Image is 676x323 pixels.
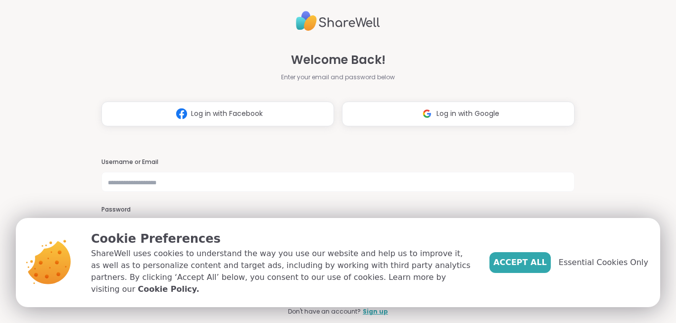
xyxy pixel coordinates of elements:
img: ShareWell Logomark [172,105,191,123]
span: Enter your email and password below [281,73,395,82]
a: Sign up [363,307,388,316]
span: Accept All [493,257,547,269]
h3: Password [101,206,575,214]
button: Log in with Facebook [101,102,334,126]
p: ShareWell uses cookies to understand the way you use our website and help us to improve it, as we... [91,248,474,295]
a: Cookie Policy. [138,283,199,295]
span: Essential Cookies Only [559,257,648,269]
img: ShareWell Logo [296,7,380,35]
span: Log in with Facebook [191,108,263,119]
h3: Username or Email [101,158,575,166]
span: Log in with Google [436,108,499,119]
button: Accept All [489,252,551,273]
p: Cookie Preferences [91,230,474,248]
span: Welcome Back! [291,51,386,69]
img: ShareWell Logomark [418,105,436,123]
button: Log in with Google [342,102,575,126]
span: Don't have an account? [288,307,361,316]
